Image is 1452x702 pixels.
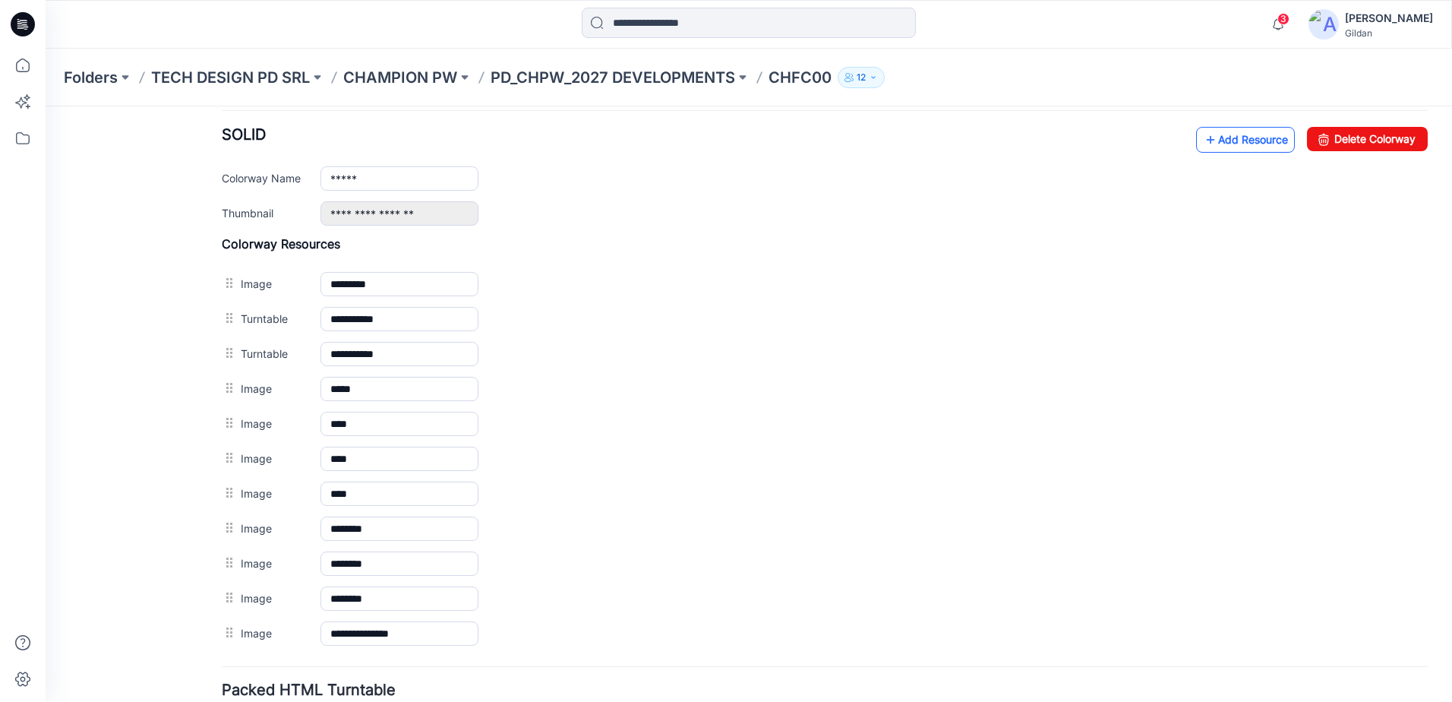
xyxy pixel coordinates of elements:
label: Image [195,378,260,395]
span: 3 [1277,13,1289,25]
label: Image [195,483,260,500]
p: CHFC00 [769,67,832,88]
button: 12 [838,67,885,88]
a: TECH DESIGN PD SRL [151,67,310,88]
a: CHAMPION PW [343,67,457,88]
label: Image [195,413,260,430]
h4: Colorway Resources [176,130,1382,145]
img: avatar [1308,9,1339,40]
label: Image [195,518,260,535]
a: PD_CHPW_2027 DEVELOPMENTS [491,67,735,88]
iframe: edit-style [46,106,1452,702]
h4: Packed HTML Turntable [176,577,1382,591]
label: Image [195,308,260,325]
label: Turntable [195,239,260,255]
a: Folders [64,67,118,88]
p: 12 [857,69,866,86]
label: Image [195,169,260,185]
div: [PERSON_NAME] [1345,9,1433,27]
label: Turntable [195,204,260,220]
label: Image [195,448,260,465]
label: Image [195,274,260,290]
label: Image [195,343,260,360]
div: Gildan [1345,27,1433,39]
